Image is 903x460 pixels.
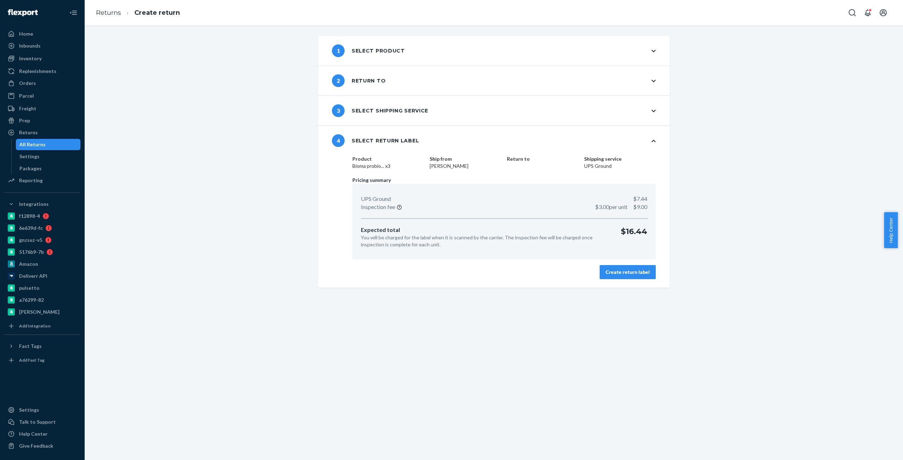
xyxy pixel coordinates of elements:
[584,155,656,162] dt: Shipping service
[19,308,60,315] div: [PERSON_NAME]
[4,115,80,126] a: Prep
[4,258,80,270] a: Amazon
[19,141,46,148] div: All Returns
[352,155,424,162] dt: Product
[332,44,345,57] span: 1
[19,42,41,49] div: Inbounds
[861,6,875,20] button: Open notifications
[90,2,186,23] ol: breadcrumbs
[19,213,40,220] div: f12898-4
[19,129,38,136] div: Returns
[884,212,898,248] button: Help Center
[16,151,81,162] a: Settings
[19,165,42,172] div: Packages
[19,260,38,268] div: Amazon
[332,134,419,147] div: Select return label
[4,440,80,452] button: Give Feedback
[332,134,345,147] span: 4
[8,9,38,16] img: Flexport logo
[96,9,121,17] a: Returns
[134,9,180,17] a: Create return
[4,270,80,282] a: Deliverr API
[19,105,36,112] div: Freight
[595,203,628,210] span: $3.00 per unit
[633,195,647,203] p: $7.44
[16,139,81,150] a: All Returns
[19,92,34,99] div: Parcel
[19,249,44,256] div: 5176b9-7b
[4,416,80,428] a: Talk to Support
[4,28,80,39] a: Home
[584,162,656,170] dd: UPS Ground
[4,246,80,258] a: 5176b9-7b
[19,117,30,124] div: Prep
[361,203,395,211] p: Inspection fee
[4,103,80,114] a: Freight
[19,225,43,232] div: 6e639d-fc
[4,306,80,318] a: [PERSON_NAME]
[19,343,42,350] div: Fast Tags
[19,406,39,413] div: Settings
[352,162,424,170] dd: Bioma probio... x3
[332,104,345,117] span: 3
[19,357,44,363] div: Add Fast Tag
[4,355,80,366] a: Add Fast Tag
[4,320,80,332] a: Add Integration
[595,203,647,211] p: $9.00
[4,282,80,294] a: pulsetto
[4,294,80,306] a: a76299-82
[430,155,501,162] dt: Ship from
[66,6,80,20] button: Close Navigation
[4,127,80,138] a: Returns
[332,104,428,117] div: Select shipping service
[361,195,391,203] p: UPS Ground
[19,68,56,75] div: Replenishments
[19,323,50,329] div: Add Integration
[4,234,80,246] a: gnzsuz-v5
[19,237,42,244] div: gnzsuz-v5
[4,90,80,102] a: Parcel
[621,226,647,248] p: $16.44
[332,44,405,57] div: Select product
[19,55,42,62] div: Inventory
[4,198,80,210] button: Integrations
[19,153,40,160] div: Settings
[19,418,56,425] div: Talk to Support
[507,155,578,162] dt: Return to
[4,222,80,234] a: 6e639d-fc
[19,177,43,184] div: Reporting
[430,162,501,170] dd: [PERSON_NAME]
[4,210,80,222] a: f12898-4
[19,272,47,280] div: Deliverr API
[19,284,40,292] div: pulsetto
[19,30,33,37] div: Home
[4,341,80,352] button: Fast Tags
[352,177,656,184] p: Pricing summary
[4,428,80,440] a: Help Center
[332,74,386,87] div: Return to
[4,40,80,51] a: Inbounds
[19,430,48,437] div: Help Center
[19,296,44,303] div: a76299-82
[4,175,80,186] a: Reporting
[4,78,80,89] a: Orders
[361,234,610,248] p: You will be charged for the label when it is scanned by the carrier. The inspection fee will be c...
[19,442,53,449] div: Give Feedback
[332,74,345,87] span: 2
[361,226,610,234] p: Expected total
[4,53,80,64] a: Inventory
[845,6,859,20] button: Open Search Box
[606,269,650,276] div: Create return label
[19,80,36,87] div: Orders
[16,163,81,174] a: Packages
[876,6,890,20] button: Open account menu
[4,404,80,416] a: Settings
[4,66,80,77] a: Replenishments
[600,265,656,279] button: Create return label
[19,201,49,208] div: Integrations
